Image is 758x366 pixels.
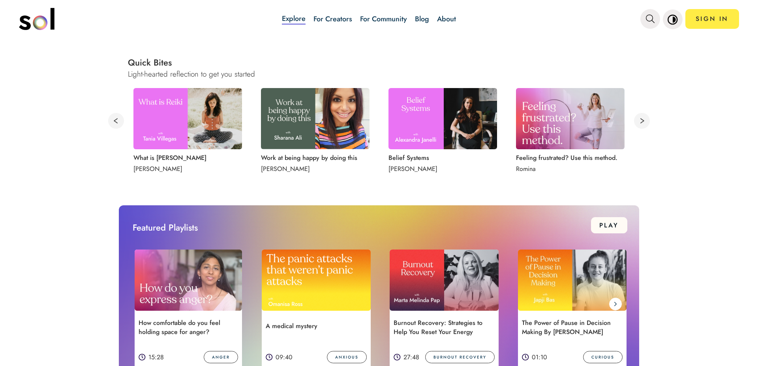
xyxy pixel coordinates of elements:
[516,88,625,149] img: Feeling frustrated? Use this method.
[518,317,625,338] p: The Power of Pause in Decision Making By [PERSON_NAME]
[148,353,164,362] p: 15:28
[403,353,419,362] p: 27:48
[133,153,240,162] p: What is [PERSON_NAME]
[133,164,240,173] p: [PERSON_NAME]
[133,221,198,235] div: Featured Playlists
[388,88,497,149] img: Belief Systems
[390,317,496,338] p: Burnout Recovery: Strategies to Help You Reset Your Energy
[591,217,627,233] button: PLAY
[133,88,242,149] img: What is Reiki
[261,153,368,162] p: Work at being happy by doing this
[360,14,407,24] a: For Community
[204,351,238,363] div: ANGER
[388,164,495,173] p: [PERSON_NAME]
[516,164,623,173] p: Romina
[437,14,456,24] a: About
[583,351,623,363] div: CURIOUS
[390,250,499,311] img: Burnout Recovery: Strategies to Help You Reset Your Energy
[276,353,293,362] p: 09:40
[262,250,371,311] img: A medical mystery
[128,69,650,79] h3: Light-hearted reflection to get you started
[532,353,547,362] p: 01:10
[261,88,370,149] img: Work at being happy by doing this
[19,5,739,33] nav: main navigation
[262,320,368,332] p: A medical mystery
[135,250,242,311] img: How comfortable do you feel holding space for anger?
[128,56,650,69] h2: Quick Bites
[388,153,495,162] p: Belief Systems
[518,250,627,311] img: The Power of Pause in Decision Making By Japji Bas
[516,153,623,162] p: Feeling frustrated? Use this method.
[425,351,495,363] div: BURNOUT RECOVERY
[135,317,241,338] p: How comfortable do you feel holding space for anger?
[415,14,429,24] a: Blog
[313,14,352,24] a: For Creators
[685,9,739,29] a: SIGN IN
[261,164,368,173] p: [PERSON_NAME]
[19,8,54,30] img: logo
[282,13,306,24] a: Explore
[327,351,367,363] div: ANXIOUS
